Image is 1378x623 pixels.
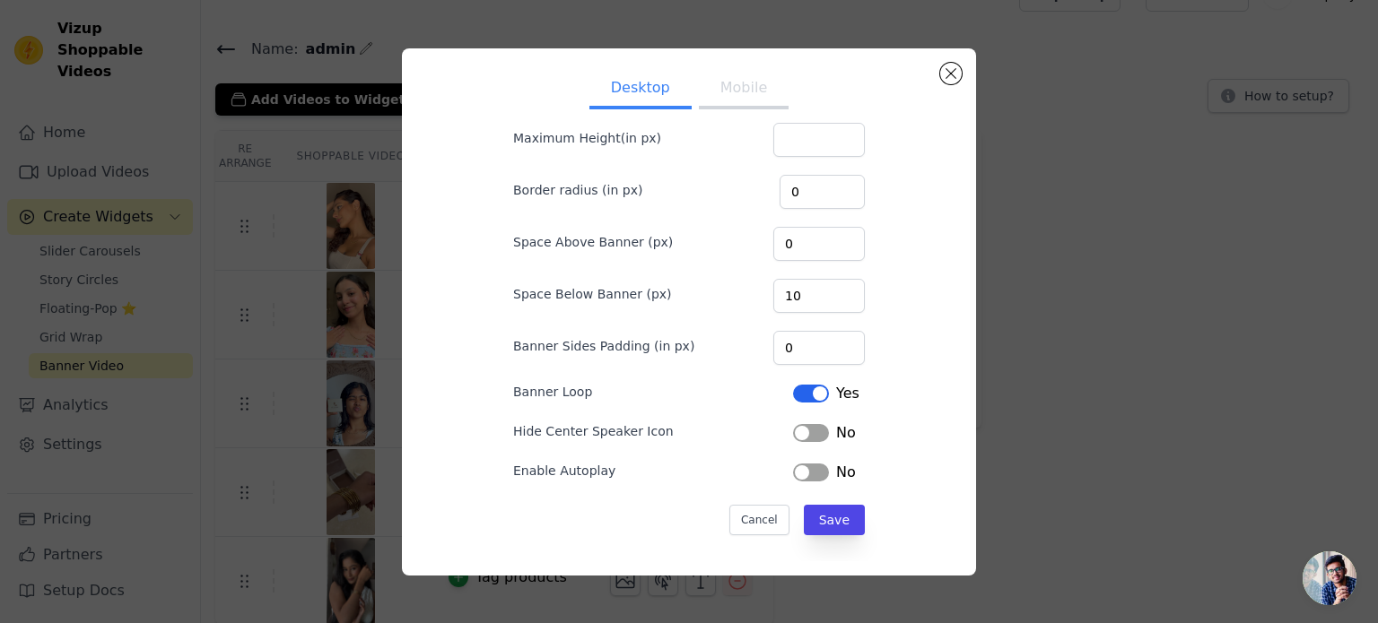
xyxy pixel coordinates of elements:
[836,422,856,444] span: No
[513,181,642,199] label: Border radius (in px)
[940,63,962,84] button: Close modal
[699,70,789,109] button: Mobile
[513,383,592,401] label: Banner Loop
[836,462,856,483] span: No
[513,462,615,480] label: Enable Autoplay
[1303,551,1356,605] div: Open chat
[513,422,674,440] label: Hide Center Speaker Icon
[589,70,692,109] button: Desktop
[804,505,865,535] button: Save
[513,337,694,355] label: Banner Sides Padding (in px)
[513,233,673,251] label: Space Above Banner (px)
[836,383,859,404] span: Yes
[513,285,672,303] label: Space Below Banner (px)
[729,505,789,535] button: Cancel
[513,129,661,147] label: Maximum Height(in px)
